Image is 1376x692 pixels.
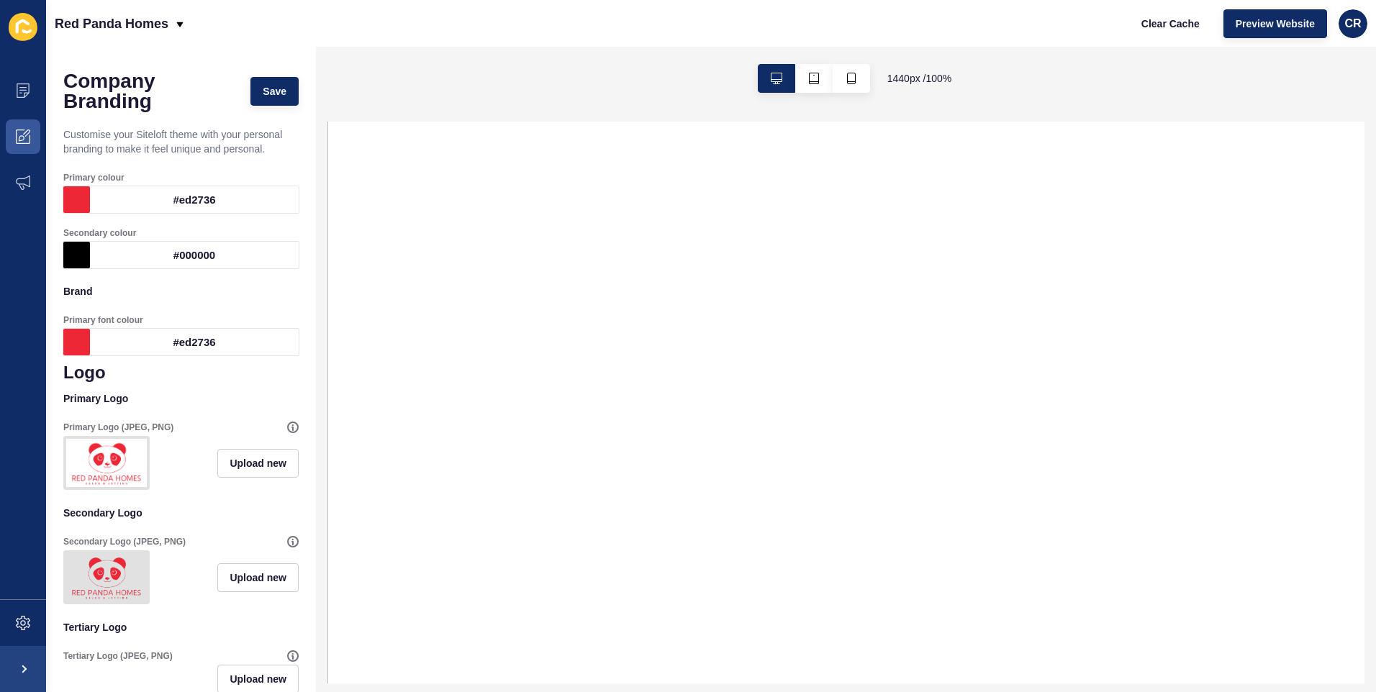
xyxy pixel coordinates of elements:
h1: Logo [63,363,299,383]
button: Clear Cache [1129,9,1212,38]
div: #ed2736 [90,329,299,355]
span: CR [1344,17,1361,31]
label: Tertiary Logo (JPEG, PNG) [63,650,173,662]
p: Customise your Siteloft theme with your personal branding to make it feel unique and personal. [63,119,299,165]
span: Upload new [230,456,286,470]
label: Primary Logo (JPEG, PNG) [63,422,173,433]
button: Upload new [217,563,299,592]
p: Primary Logo [63,383,299,414]
label: Primary colour [63,172,125,183]
p: Brand [63,276,299,307]
div: #000000 [90,242,299,268]
p: Tertiary Logo [63,611,299,643]
label: Primary font colour [63,314,143,326]
img: f4ca5c4072968ff0894a6cb7cf825dc2.png [66,553,147,601]
label: Secondary Logo (JPEG, PNG) [63,536,186,547]
span: Upload new [230,672,286,686]
span: Upload new [230,570,286,585]
label: Secondary colour [63,227,136,239]
button: Preview Website [1223,9,1327,38]
span: Preview Website [1236,17,1315,31]
button: Save [250,77,299,106]
h1: Company Branding [63,71,236,111]
div: #ed2736 [90,186,299,213]
span: 1440 px / 100 % [887,71,952,86]
span: Clear Cache [1141,17,1200,31]
img: 8906610dde5622f4610dcb6296b1233e.jpg [66,439,147,487]
p: Red Panda Homes [55,6,168,42]
p: Secondary Logo [63,497,299,529]
span: Save [263,84,286,99]
button: Upload new [217,449,299,478]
